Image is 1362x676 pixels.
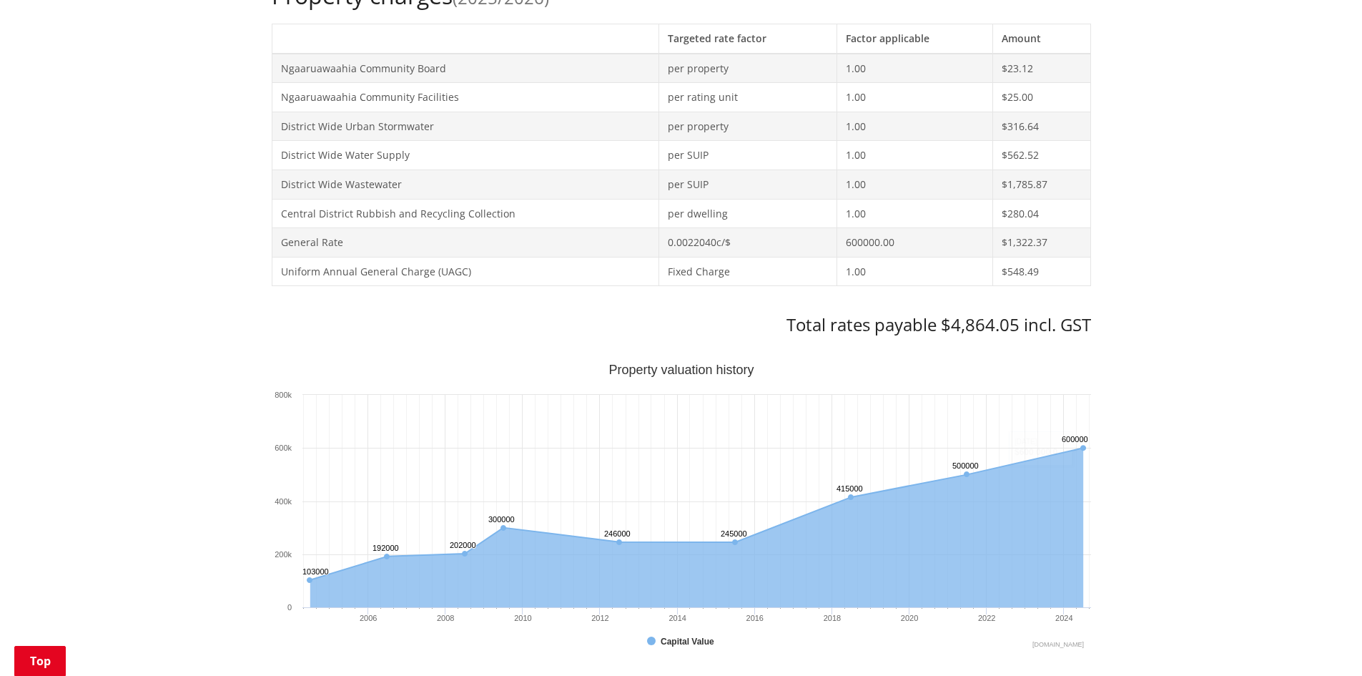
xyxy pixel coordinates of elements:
[993,257,1090,286] td: $548.49
[823,614,840,622] text: 2018
[272,228,658,258] td: General Rate
[732,539,738,545] path: Tuesday, Jun 30, 12:00, 245,000. Capital Value.
[514,614,531,622] text: 2010
[658,83,837,112] td: per rating unit
[668,614,686,622] text: 2014
[837,54,993,83] td: 1.00
[272,112,658,141] td: District Wide Urban Stormwater
[993,228,1090,258] td: $1,322.37
[14,646,66,676] a: Top
[372,544,399,552] text: 192000
[658,228,837,258] td: 0.0022040c/$
[307,577,312,583] path: Wednesday, Jun 30, 12:00, 103,000. Capital Value.
[275,550,292,559] text: 200k
[1055,614,1072,622] text: 2024
[658,141,837,170] td: per SUIP
[272,364,1091,650] div: Property valuation history. Highcharts interactive chart.
[436,614,453,622] text: 2008
[978,614,995,622] text: 2022
[272,170,658,199] td: District Wide Wastewater
[1080,445,1086,451] path: Sunday, Jun 30, 12:00, 600,000. Capital Value.
[658,54,837,83] td: per property
[384,554,390,559] path: Friday, Jun 30, 12:00, 192,000. Capital Value.
[272,315,1091,335] h3: Total rates payable $4,864.05 incl. GST
[837,170,993,199] td: 1.00
[616,539,622,545] path: Saturday, Jun 30, 12:00, 246,000. Capital Value.
[837,24,993,53] th: Factor applicable
[993,199,1090,228] td: $280.04
[275,444,292,452] text: 600k
[964,471,969,477] path: Wednesday, Jun 30, 12:00, 500,000. Capital Value.
[272,257,658,286] td: Uniform Annual General Charge (UAGC)
[837,141,993,170] td: 1.00
[272,199,658,228] td: Central District Rubbish and Recycling Collection
[275,497,292,506] text: 400k
[837,199,993,228] td: 1.00
[993,170,1090,199] td: $1,785.87
[500,525,506,531] path: Tuesday, Jun 30, 12:00, 300,000. Capital Value.
[837,257,993,286] td: 1.00
[359,614,376,622] text: 2006
[837,112,993,141] td: 1.00
[1296,616,1348,667] iframe: Messenger Launcher
[658,24,837,53] th: Targeted rate factor
[287,603,291,612] text: 0
[993,83,1090,112] td: $25.00
[658,257,837,286] td: Fixed Charge
[993,54,1090,83] td: $23.12
[1062,435,1088,444] text: 600000
[837,83,993,112] td: 1.00
[952,461,979,470] text: 500000
[900,614,917,622] text: 2020
[272,141,658,170] td: District Wide Water Supply
[450,541,476,549] text: 202000
[647,635,716,648] button: Show Capital Value
[837,484,863,493] text: 415000
[608,363,754,377] text: Property valuation history
[462,551,468,557] path: Monday, Jun 30, 12:00, 202,000. Capital Value.
[604,529,631,538] text: 246000
[993,112,1090,141] td: $316.64
[272,364,1091,650] svg: Interactive chart
[658,112,837,141] td: per property
[591,614,608,622] text: 2012
[488,515,515,524] text: 300000
[302,567,329,576] text: 103000
[746,614,763,622] text: 2016
[658,170,837,199] td: per SUIP
[721,529,747,538] text: 245000
[848,494,854,500] path: Saturday, Jun 30, 12:00, 415,000. Capital Value.
[993,141,1090,170] td: $562.52
[272,83,658,112] td: Ngaaruawaahia Community Facilities
[1032,641,1083,648] text: Chart credits: Highcharts.com
[658,199,837,228] td: per dwelling
[275,391,292,399] text: 800k
[993,24,1090,53] th: Amount
[272,54,658,83] td: Ngaaruawaahia Community Board
[837,228,993,258] td: 600000.00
